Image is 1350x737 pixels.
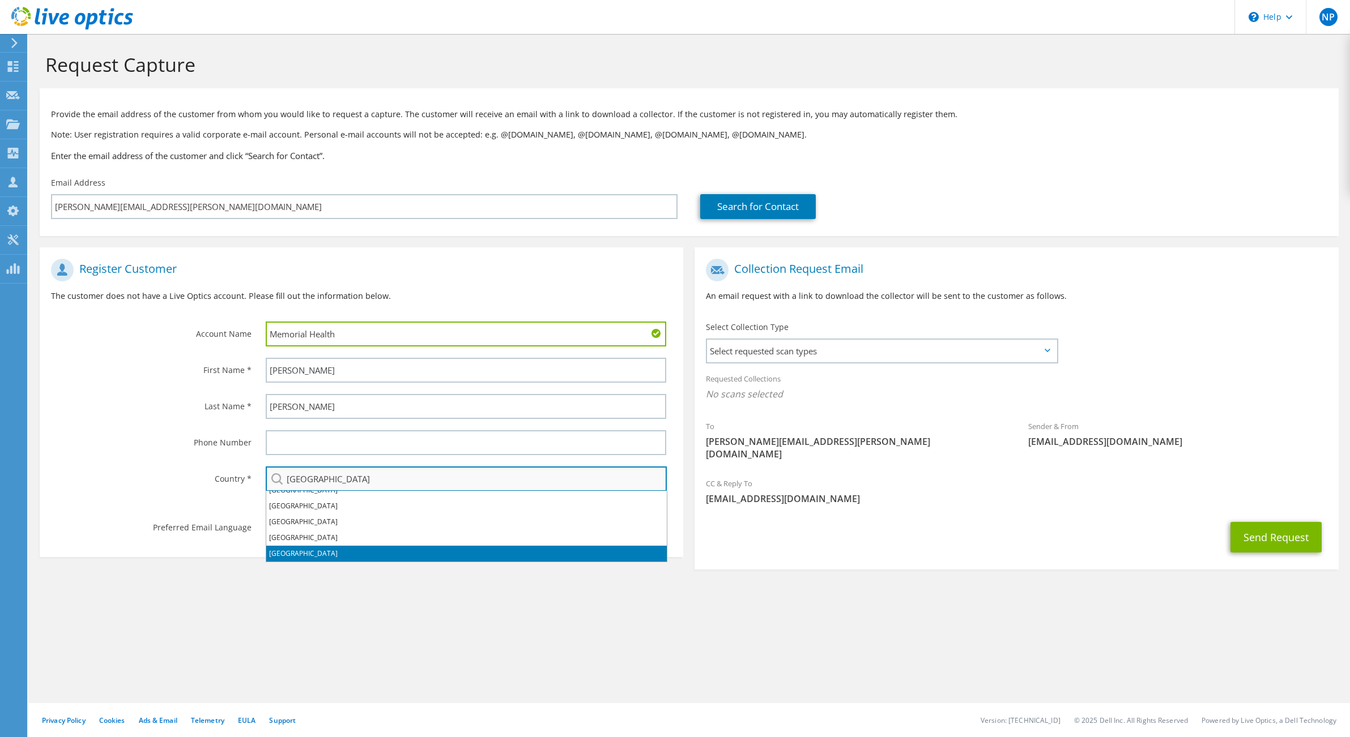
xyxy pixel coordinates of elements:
[51,358,252,376] label: First Name *
[51,515,252,533] label: Preferred Email Language
[51,259,666,281] h1: Register Customer
[695,414,1016,466] div: To
[1017,414,1339,453] div: Sender & From
[51,128,1327,141] p: Note: User registration requires a valid corporate e-mail account. Personal e-mail accounts will ...
[51,177,105,188] label: Email Address
[1202,715,1336,725] li: Powered by Live Optics, a Dell Technology
[269,715,296,725] a: Support
[695,367,1338,409] div: Requested Collections
[1028,435,1327,448] span: [EMAIL_ADDRESS][DOMAIN_NAME]
[706,388,1327,400] span: No scans selected
[707,340,1057,362] span: Select requested scan types
[42,715,86,725] a: Privacy Policy
[706,492,1327,505] span: [EMAIL_ADDRESS][DOMAIN_NAME]
[51,108,1327,121] p: Provide the email address of the customer from whom you would like to request a capture. The cust...
[99,715,125,725] a: Cookies
[266,546,667,562] li: [GEOGRAPHIC_DATA]
[1249,12,1259,22] svg: \n
[706,435,1005,460] span: [PERSON_NAME][EMAIL_ADDRESS][PERSON_NAME][DOMAIN_NAME]
[266,530,667,546] li: [GEOGRAPHIC_DATA]
[51,290,672,302] p: The customer does not have a Live Optics account. Please fill out the information below.
[238,715,255,725] a: EULA
[51,430,252,448] label: Phone Number
[1230,522,1322,552] button: Send Request
[706,259,1321,281] h1: Collection Request Email
[1319,8,1338,26] span: NP
[45,53,1327,76] h1: Request Capture
[51,149,1327,162] h3: Enter the email address of the customer and click “Search for Contact”.
[139,715,177,725] a: Ads & Email
[700,194,816,219] a: Search for Contact
[191,715,224,725] a: Telemetry
[51,322,252,340] label: Account Name
[706,322,789,333] label: Select Collection Type
[695,472,1338,511] div: CC & Reply To
[266,514,667,530] li: [GEOGRAPHIC_DATA]
[51,394,252,412] label: Last Name *
[1074,715,1188,725] li: © 2025 Dell Inc. All Rights Reserved
[51,466,252,485] label: Country *
[706,290,1327,302] p: An email request with a link to download the collector will be sent to the customer as follows.
[266,498,667,514] li: [GEOGRAPHIC_DATA]
[981,715,1061,725] li: Version: [TECHNICAL_ID]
